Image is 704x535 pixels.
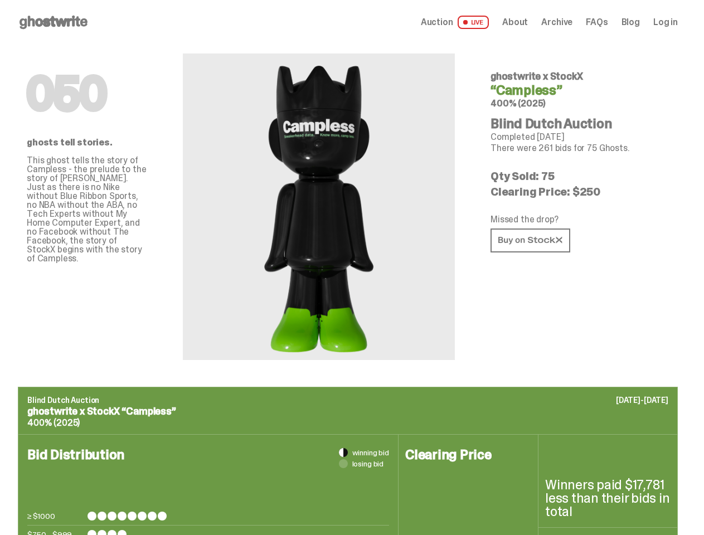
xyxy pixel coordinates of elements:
[491,84,669,97] h4: “Campless”
[27,156,147,263] p: This ghost tells the story of Campless - the prelude to the story of [PERSON_NAME]. Just as there...
[491,144,669,153] p: There were 261 bids for 75 Ghosts.
[491,186,669,197] p: Clearing Price: $250
[27,138,147,147] p: ghosts tell stories.
[27,396,668,404] p: Blind Dutch Auction
[352,449,389,456] span: winning bid
[491,215,669,224] p: Missed the drop?
[458,16,489,29] span: LIVE
[253,53,385,360] img: StockX&ldquo;Campless&rdquo;
[622,18,640,27] a: Blog
[491,117,669,130] h4: Blind Dutch Auction
[405,448,531,461] h4: Clearing Price
[491,98,546,109] span: 400% (2025)
[352,460,384,468] span: losing bid
[545,478,671,518] p: Winners paid $17,781 less than their bids in total
[491,171,669,182] p: Qty Sold: 75
[421,16,489,29] a: Auction LIVE
[27,406,668,416] p: ghostwrite x StockX “Campless”
[421,18,453,27] span: Auction
[27,512,83,521] p: ≥ $1000
[653,18,678,27] a: Log in
[27,417,80,429] span: 400% (2025)
[27,448,389,497] h4: Bid Distribution
[27,71,147,116] h1: 050
[491,133,669,142] p: Completed [DATE]
[586,18,608,27] a: FAQs
[616,396,668,404] p: [DATE]-[DATE]
[502,18,528,27] a: About
[491,70,583,83] span: ghostwrite x StockX
[541,18,572,27] a: Archive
